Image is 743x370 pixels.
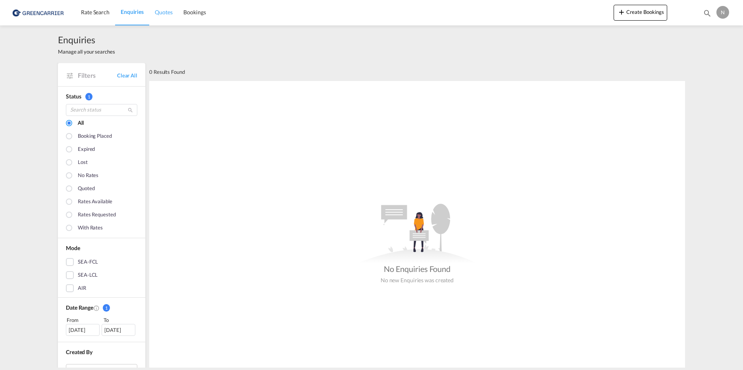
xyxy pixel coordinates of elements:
div: AIR [78,284,86,292]
md-icon: icon-plus 400-fg [617,7,626,17]
div: Rates available [78,198,112,206]
md-icon: icon-magnify [703,9,712,17]
div: N [716,6,729,19]
span: Mode [66,245,80,251]
span: Status [66,93,81,100]
input: Search status [66,104,137,116]
div: With rates [78,224,103,233]
span: 1 [103,304,110,312]
div: No new Enquiries was created [381,274,454,284]
md-checkbox: AIR [66,284,137,292]
button: icon-plus 400-fgCreate Bookings [614,5,667,21]
span: Created By [66,349,92,355]
div: No rates [78,172,98,180]
div: [DATE] [66,324,100,336]
div: Lost [78,158,88,167]
div: icon-magnify [703,9,712,21]
div: No Enquiries Found [384,263,450,274]
span: 1 [85,93,92,100]
span: Enquiries [58,33,115,46]
div: All [78,119,84,128]
md-icon: assets/icons/custom/empty_quotes.svg [358,204,477,263]
span: From To [DATE][DATE] [66,316,137,336]
div: Rates Requested [78,211,116,220]
span: Manage all your searches [58,48,115,55]
a: Clear All [117,72,137,79]
span: Enquiries [121,8,144,15]
md-icon: icon-magnify [127,107,133,113]
div: [DATE] [102,324,135,336]
div: Booking placed [78,132,112,141]
span: Date Range [66,304,93,311]
md-icon: Created On [93,305,100,311]
span: Bookings [183,9,206,15]
div: SEA-LCL [78,271,98,279]
div: From [66,316,101,324]
div: SEA-FCL [78,258,98,266]
div: Quoted [78,185,94,193]
span: Rate Search [81,9,110,15]
md-checkbox: SEA-LCL [66,271,137,279]
span: Filters [78,71,117,80]
span: Quotes [155,9,172,15]
div: Expired [78,145,95,154]
img: 1378a7308afe11ef83610d9e779c6b34.png [12,4,65,21]
div: 0 Results Found [149,63,185,81]
div: To [103,316,138,324]
md-checkbox: SEA-FCL [66,258,137,266]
